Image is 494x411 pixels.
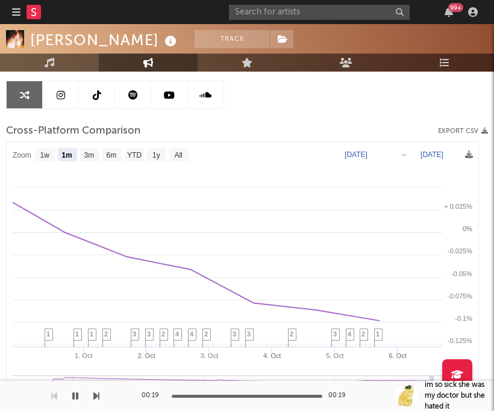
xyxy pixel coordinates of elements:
text: + 0.025% [444,203,472,210]
text: 3. Oct [201,352,218,359]
span: 1 [75,330,79,338]
text: [DATE] [345,150,367,159]
button: Track [195,30,270,48]
span: 2 [361,330,365,338]
text: -0.025% [448,247,472,255]
span: Cross-Platform Comparison [6,124,140,138]
text: 1y [152,151,160,159]
span: 2 [161,330,165,338]
text: -0.1% [455,315,472,322]
text: Zoom [13,151,31,159]
text: 1. Oct [75,352,92,359]
text: [DATE] [421,150,443,159]
div: 00:19 [142,389,166,403]
text: 0% [463,225,472,232]
text: YTD [127,151,142,159]
text: -0.05% [451,270,472,277]
button: Export CSV [438,128,488,135]
span: 3 [333,330,337,338]
text: 6. Oct [389,352,406,359]
div: [PERSON_NAME] [30,30,180,50]
span: 3 [147,330,151,338]
input: Search for artists [229,5,410,20]
text: 4. Oct [263,352,281,359]
text: -0.075% [448,292,472,300]
text: → [400,150,407,159]
text: 1m [61,151,72,159]
span: 1 [376,330,380,338]
span: 4 [348,330,351,338]
text: All [174,151,182,159]
span: 2 [104,330,108,338]
text: 3m [84,151,95,159]
span: 4 [190,330,193,338]
text: 5. Oct [326,352,343,359]
span: 2 [290,330,293,338]
span: 3 [233,330,236,338]
span: 1 [90,330,93,338]
span: 3 [247,330,251,338]
text: -0.125% [448,337,472,344]
text: 6m [107,151,117,159]
span: 2 [204,330,208,338]
div: 00:19 [328,389,352,403]
text: 2. Oct [137,352,155,359]
button: 99+ [445,7,453,17]
div: 99 + [448,3,463,12]
span: 3 [133,330,136,338]
text: 1w [40,151,50,159]
span: 1 [46,330,50,338]
span: 4 [175,330,179,338]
